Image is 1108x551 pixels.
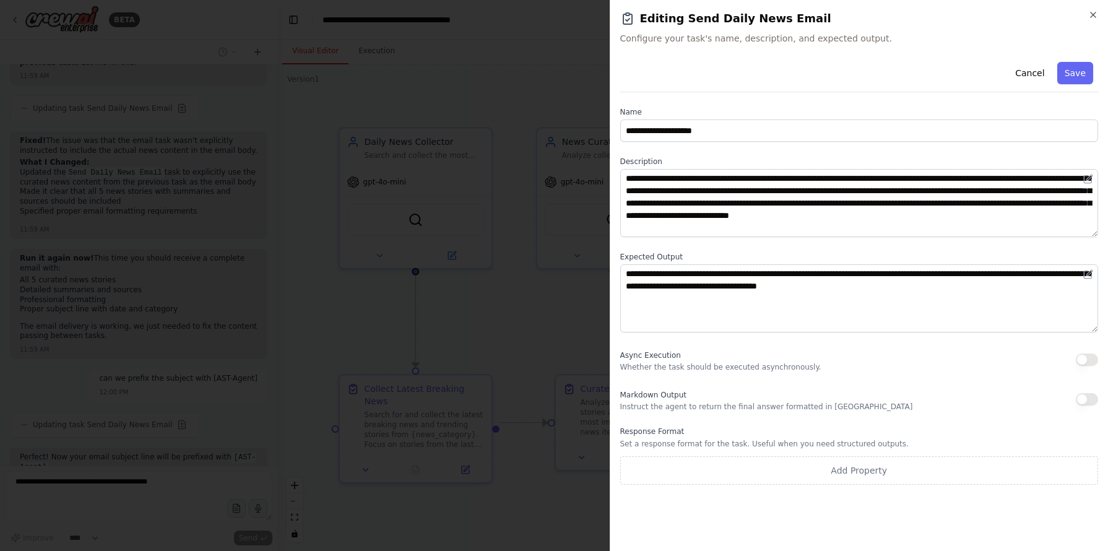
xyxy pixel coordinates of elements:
[620,32,1099,45] span: Configure your task's name, description, and expected output.
[620,439,1099,449] p: Set a response format for the task. Useful when you need structured outputs.
[620,362,821,372] p: Whether the task should be executed asynchronously.
[1057,62,1093,84] button: Save
[620,456,1099,485] button: Add Property
[1081,171,1096,186] button: Open in editor
[1008,62,1052,84] button: Cancel
[620,351,681,360] span: Async Execution
[620,157,1099,167] label: Description
[620,427,1099,436] label: Response Format
[620,402,913,412] p: Instruct the agent to return the final answer formatted in [GEOGRAPHIC_DATA]
[620,10,1099,27] h2: Editing Send Daily News Email
[620,107,1099,117] label: Name
[620,391,686,399] span: Markdown Output
[1081,267,1096,282] button: Open in editor
[620,252,1099,262] label: Expected Output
